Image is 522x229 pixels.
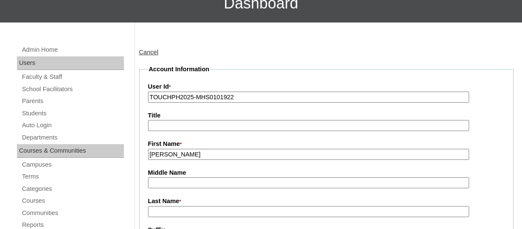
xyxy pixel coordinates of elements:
[21,208,124,218] a: Communities
[21,84,124,95] a: School Facilitators
[21,108,124,119] a: Students
[21,195,124,206] a: Courses
[21,120,124,131] a: Auto Login
[21,72,124,82] a: Faculty & Staff
[148,82,505,92] label: User Id
[21,159,124,170] a: Campuses
[148,65,210,74] legend: Account Information
[139,49,159,56] a: Cancel
[148,168,505,177] label: Middle Name
[21,132,124,143] a: Departments
[21,96,124,106] a: Parents
[148,111,505,120] label: Title
[17,144,124,158] div: Courses & Communities
[148,197,505,206] label: Last Name
[21,45,124,55] a: Admin Home
[21,184,124,194] a: Categories
[17,56,124,70] div: Users
[21,171,124,182] a: Terms
[148,140,505,149] label: First Name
